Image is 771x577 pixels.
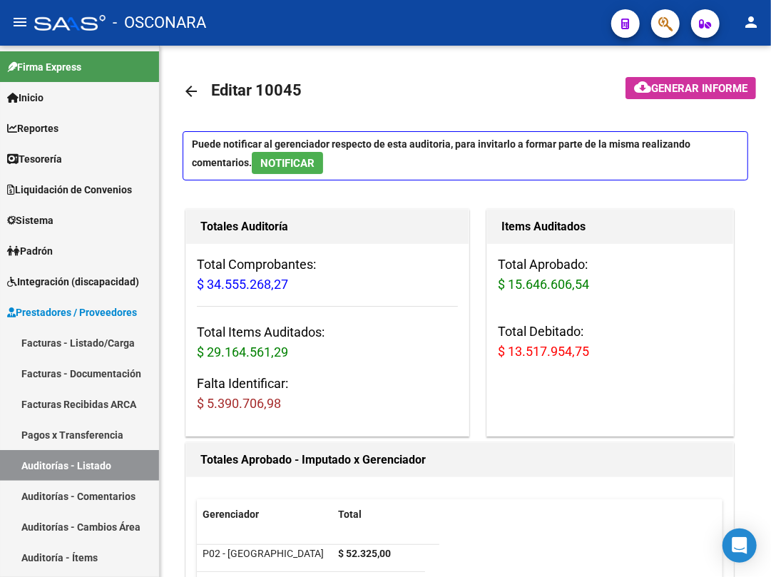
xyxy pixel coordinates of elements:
span: NOTIFICAR [260,157,315,170]
h3: Total Debitado: [498,322,723,362]
h3: Total Items Auditados: [197,322,458,362]
mat-icon: cloud_download [634,78,651,96]
datatable-header-cell: Gerenciador [197,499,332,530]
span: Editar 10045 [211,81,302,99]
div: Open Intercom Messenger [723,529,757,563]
span: Gerenciador [203,509,259,520]
button: Generar informe [626,77,756,99]
span: Inicio [7,90,44,106]
span: Generar informe [651,82,747,95]
span: $ 15.646.606,54 [498,277,589,292]
span: P02 - [GEOGRAPHIC_DATA] [203,548,324,559]
span: Liquidación de Convenios [7,182,132,198]
span: Prestadores / Proveedores [7,305,137,320]
span: Tesorería [7,151,62,167]
mat-icon: person [742,14,760,31]
span: Sistema [7,213,53,228]
mat-icon: menu [11,14,29,31]
span: $ 29.164.561,29 [197,344,288,359]
span: $ 34.555.268,27 [197,277,288,292]
span: $ 13.517.954,75 [498,344,589,359]
h1: Items Auditados [501,215,719,238]
mat-icon: arrow_back [183,83,200,100]
strong: $ 52.325,00 [338,548,391,559]
span: $ 5.390.706,98 [197,396,281,411]
p: Puede notificar al gerenciador respecto de esta auditoria, para invitarlo a formar parte de la mi... [183,131,748,180]
h1: Totales Aprobado - Imputado x Gerenciador [200,449,719,471]
span: Total [338,509,362,520]
button: NOTIFICAR [252,152,323,174]
h1: Totales Auditoría [200,215,454,238]
span: Integración (discapacidad) [7,274,139,290]
h3: Falta Identificar: [197,374,458,414]
h3: Total Comprobantes: [197,255,458,295]
span: Padrón [7,243,53,259]
span: Firma Express [7,59,81,75]
span: Reportes [7,121,58,136]
span: - OSCONARA [113,7,206,39]
datatable-header-cell: Total [332,499,425,530]
h3: Total Aprobado: [498,255,723,295]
